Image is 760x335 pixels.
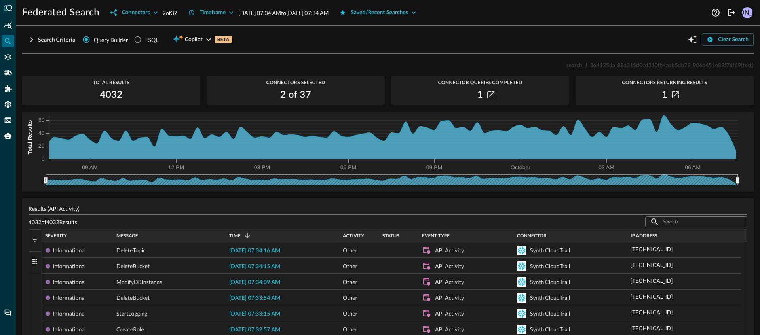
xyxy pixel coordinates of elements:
[163,9,177,17] p: 2 of 37
[116,233,138,238] span: Message
[343,258,357,274] span: Other
[2,130,14,142] div: Query Agent
[254,164,270,170] tspan: 03 PM
[280,89,311,101] h2: 2 of 37
[741,62,754,68] span: (test)
[229,248,280,254] span: [DATE] 07:34:16 AM
[145,36,159,44] div: FSQL
[229,327,280,333] span: [DATE] 07:32:57 AM
[28,218,77,226] p: 4032 of 4032 Results
[100,89,122,101] h2: 4032
[517,293,526,303] svg: Snowflake
[53,242,86,258] div: Informational
[215,36,232,43] p: BETA
[2,98,14,111] div: Settings
[2,51,14,63] div: Connectors
[229,233,241,238] span: Time
[742,7,753,18] div: [PERSON_NAME]
[631,233,657,238] span: IP Address
[631,324,673,332] p: [TECHNICAL_ID]
[335,6,421,19] button: Saved/Recent Searches
[82,164,98,170] tspan: 09 AM
[566,62,741,68] span: search_1_364125da_88a315d0cd310fb4aab5db79_906b451e89f7df69
[116,290,150,306] span: DeleteBucket
[27,120,33,154] tspan: Total Results
[435,290,464,306] div: API Activity
[517,233,547,238] span: Connector
[686,33,699,46] button: Open Query Copilot
[517,309,526,318] svg: Snowflake
[435,274,464,290] div: API Activity
[530,306,570,322] div: Synth CloudTrail
[517,277,526,287] svg: Snowflake
[343,242,357,258] span: Other
[662,89,667,101] h2: 1
[22,6,99,19] h1: Federated Search
[382,233,399,238] span: Status
[184,6,239,19] button: Timeframe
[53,258,86,274] div: Informational
[2,82,15,95] div: Addons
[391,80,569,85] span: Connector Queries Completed
[116,274,162,290] span: ModifyDBInstance
[229,264,280,269] span: [DATE] 07:34:15 AM
[116,306,147,322] span: StartLogging
[517,261,526,271] svg: Snowflake
[631,261,673,269] p: [TECHNICAL_ID]
[663,214,729,229] input: Search
[53,290,86,306] div: Informational
[435,258,464,274] div: API Activity
[229,280,280,285] span: [DATE] 07:34:09 AM
[426,164,442,170] tspan: 09 PM
[530,242,570,258] div: Synth CloudTrail
[343,274,357,290] span: Other
[2,114,14,127] div: FSQL
[631,245,673,253] p: [TECHNICAL_ID]
[2,307,14,319] div: Chat
[702,33,754,46] button: Clear Search
[45,233,67,238] span: Severity
[22,80,200,85] span: Total Results
[22,33,80,46] button: Search Criteria
[185,35,203,45] span: Copilot
[530,258,570,274] div: Synth CloudTrail
[94,36,128,44] span: Query Builder
[2,35,14,47] div: Federated Search
[631,292,673,301] p: [TECHNICAL_ID]
[709,6,722,19] button: Help
[343,306,357,322] span: Other
[168,33,236,46] button: CopilotBETA
[2,19,14,32] div: Summary Insights
[2,66,14,79] div: Pipelines
[422,233,450,238] span: Event Type
[517,246,526,255] svg: Snowflake
[116,242,146,258] span: DeleteTopic
[530,290,570,306] div: Synth CloudTrail
[477,89,483,101] h2: 1
[631,308,673,316] p: [TECHNICAL_ID]
[631,276,673,285] p: [TECHNICAL_ID]
[685,164,701,170] tspan: 06 AM
[435,242,464,258] div: API Activity
[576,80,754,85] span: Connectors Returning Results
[38,117,45,123] tspan: 60
[229,295,280,301] span: [DATE] 07:33:54 AM
[38,142,45,149] tspan: 20
[38,130,45,136] tspan: 40
[511,164,530,170] tspan: October
[28,204,747,213] p: Results (API Activity)
[53,306,86,322] div: Informational
[229,311,280,317] span: [DATE] 07:33:15 AM
[725,6,738,19] button: Logout
[343,290,357,306] span: Other
[343,233,364,238] span: Activity
[116,258,150,274] span: DeleteBucket
[238,9,329,17] p: [DATE] 07:34 AM to [DATE] 07:34 AM
[340,164,356,170] tspan: 06 PM
[42,155,45,162] tspan: 0
[168,164,184,170] tspan: 12 PM
[207,80,385,85] span: Connectors Selected
[530,274,570,290] div: Synth CloudTrail
[53,274,86,290] div: Informational
[106,6,162,19] button: Connectors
